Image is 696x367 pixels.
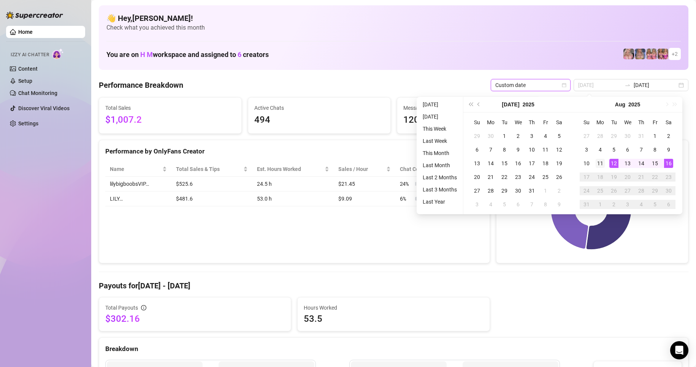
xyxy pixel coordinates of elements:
[623,172,632,182] div: 20
[105,191,171,206] td: LILY…
[500,159,509,168] div: 15
[596,159,605,168] div: 11
[486,172,495,182] div: 21
[484,170,498,184] td: 2025-07-21
[670,341,688,359] div: Open Intercom Messenger
[672,50,678,58] span: + 2
[105,162,171,177] th: Name
[484,184,498,198] td: 2025-07-28
[607,115,621,129] th: Tu
[420,149,460,158] li: This Month
[623,186,632,195] div: 27
[662,170,675,184] td: 2025-08-23
[664,159,673,168] div: 16
[609,186,618,195] div: 26
[539,157,552,170] td: 2025-07-18
[541,186,550,195] div: 1
[552,143,566,157] td: 2025-07-12
[527,145,536,154] div: 10
[541,172,550,182] div: 25
[420,161,460,170] li: Last Month
[664,145,673,154] div: 9
[105,146,484,157] div: Performance by OnlyFans Creator
[593,157,607,170] td: 2025-08-11
[400,165,473,173] span: Chat Conversion
[593,115,607,129] th: Mo
[596,145,605,154] div: 4
[580,157,593,170] td: 2025-08-10
[498,115,511,129] th: Tu
[140,51,153,59] span: H M
[607,184,621,198] td: 2025-08-26
[539,198,552,211] td: 2025-08-08
[11,51,49,59] span: Izzy AI Chatter
[648,170,662,184] td: 2025-08-22
[634,115,648,129] th: Th
[6,11,63,19] img: logo-BBDzfeDw.svg
[18,29,33,35] a: Home
[254,104,384,112] span: Active Chats
[484,157,498,170] td: 2025-07-14
[254,113,384,127] span: 494
[470,157,484,170] td: 2025-07-13
[580,198,593,211] td: 2025-08-31
[623,200,632,209] div: 3
[596,200,605,209] div: 1
[552,198,566,211] td: 2025-08-09
[105,113,235,127] span: $1,007.2
[607,170,621,184] td: 2025-08-19
[593,129,607,143] td: 2025-07-28
[555,159,564,168] div: 19
[486,159,495,168] div: 14
[525,129,539,143] td: 2025-07-03
[511,143,525,157] td: 2025-07-09
[609,131,618,141] div: 29
[338,165,385,173] span: Sales / Hour
[514,131,523,141] div: 2
[106,13,681,24] h4: 👋 Hey, [PERSON_NAME] !
[495,79,566,91] span: Custom date
[637,172,646,182] div: 21
[472,200,482,209] div: 3
[625,82,631,88] span: swap-right
[664,131,673,141] div: 2
[486,145,495,154] div: 7
[621,129,634,143] td: 2025-07-30
[525,143,539,157] td: 2025-07-10
[470,198,484,211] td: 2025-08-03
[555,145,564,154] div: 12
[580,170,593,184] td: 2025-08-17
[634,198,648,211] td: 2025-09-04
[609,159,618,168] div: 12
[648,129,662,143] td: 2025-08-01
[625,82,631,88] span: to
[420,197,460,206] li: Last Year
[580,115,593,129] th: Su
[484,129,498,143] td: 2025-06-30
[664,172,673,182] div: 23
[514,172,523,182] div: 23
[634,143,648,157] td: 2025-08-07
[110,165,161,173] span: Name
[634,170,648,184] td: 2025-08-21
[403,113,533,127] span: 1207
[664,200,673,209] div: 6
[498,143,511,157] td: 2025-07-08
[596,172,605,182] div: 18
[648,184,662,198] td: 2025-08-29
[539,129,552,143] td: 2025-07-04
[650,159,660,168] div: 15
[607,157,621,170] td: 2025-08-12
[498,157,511,170] td: 2025-07-15
[176,165,242,173] span: Total Sales & Tips
[609,172,618,182] div: 19
[470,143,484,157] td: 2025-07-06
[650,200,660,209] div: 5
[466,97,475,112] button: Last year (Control + left)
[596,186,605,195] div: 25
[105,313,285,325] span: $302.16
[578,81,621,89] input: Start date
[484,115,498,129] th: Mo
[523,97,534,112] button: Choose a year
[650,172,660,182] div: 22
